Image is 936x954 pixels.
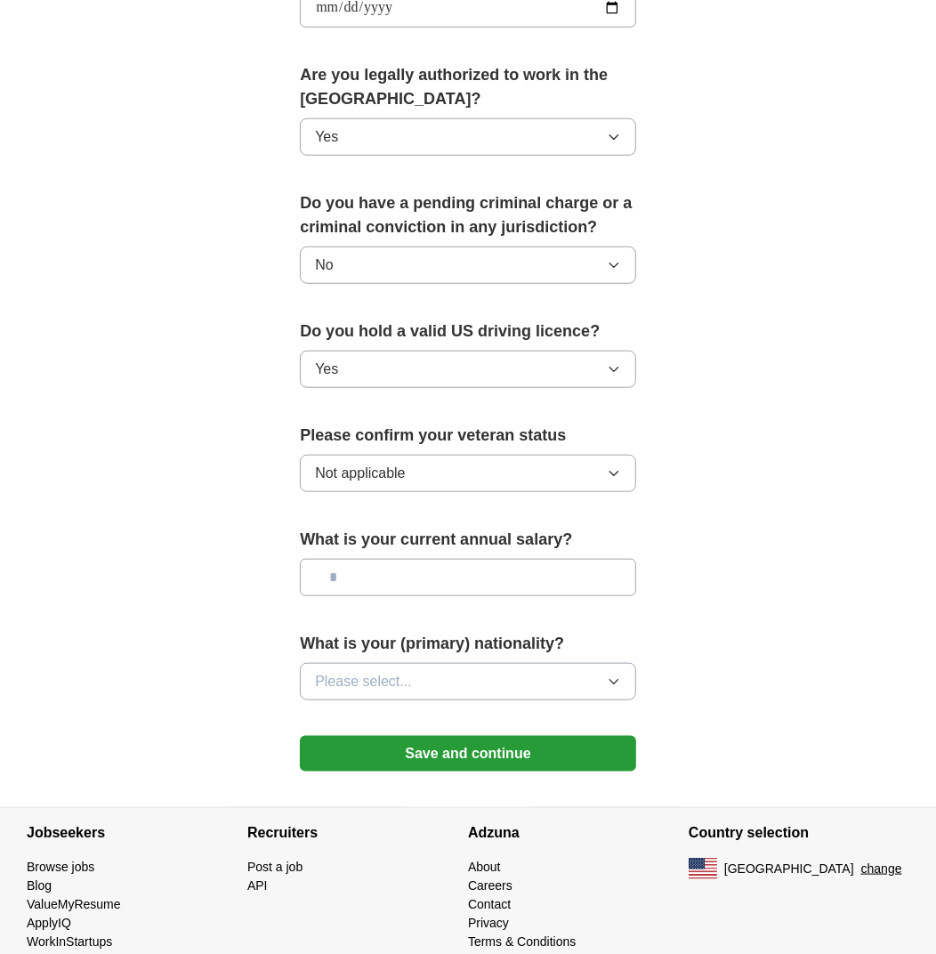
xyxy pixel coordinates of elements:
button: Please select... [300,663,636,700]
a: About [468,860,501,874]
img: US flag [689,858,717,879]
a: API [247,878,268,893]
label: What is your current annual salary? [300,528,636,552]
a: Browse jobs [27,860,94,874]
span: Yes [315,126,338,148]
a: Careers [468,878,512,893]
a: ApplyIQ [27,916,71,930]
label: Do you hold a valid US driving licence? [300,319,636,344]
a: Post a job [247,860,303,874]
label: What is your (primary) nationality? [300,632,636,656]
button: Save and continue [300,736,636,772]
span: Please select... [315,671,412,692]
label: Are you legally authorized to work in the [GEOGRAPHIC_DATA]? [300,63,636,111]
button: Yes [300,351,636,388]
h4: Country selection [689,808,909,858]
button: change [861,860,902,878]
a: ValueMyResume [27,897,121,911]
span: Not applicable [315,463,405,484]
span: No [315,255,333,276]
button: Yes [300,118,636,156]
a: Contact [468,897,511,911]
a: Blog [27,878,52,893]
label: Please confirm your veteran status [300,424,636,448]
a: Terms & Conditions [468,934,576,949]
span: [GEOGRAPHIC_DATA] [724,860,854,878]
button: No [300,247,636,284]
button: Not applicable [300,455,636,492]
a: WorkInStartups [27,934,112,949]
a: Privacy [468,916,509,930]
label: Do you have a pending criminal charge or a criminal conviction in any jurisdiction? [300,191,636,239]
span: Yes [315,359,338,380]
